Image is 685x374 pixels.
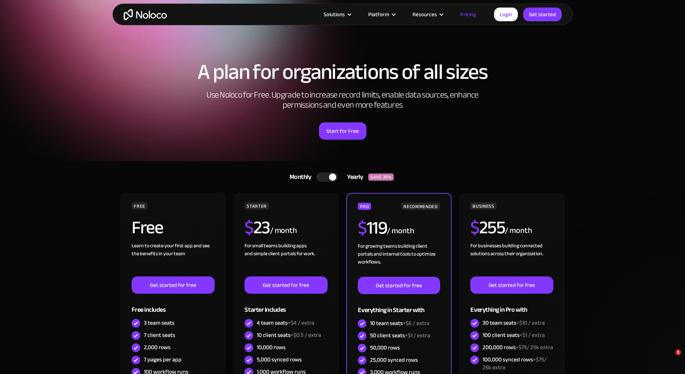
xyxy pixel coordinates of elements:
span: +$75/ 25k extra [516,342,553,353]
div: 10 client seats [257,331,321,339]
div: / month [505,225,532,236]
h2: Use Noloco for Free. Upgrade to increase record limits, enable data sources, enhance permissions ... [199,90,487,110]
h2: 255 [470,218,505,236]
div: 7 pages per app [144,356,182,364]
div: Resources [412,10,437,19]
span: $ [470,211,479,244]
div: Yearly [338,172,368,183]
div: 50,000 rows [370,344,400,352]
span: +$1 / extra [405,330,430,341]
span: +$6 / extra [403,318,429,329]
div: Resources [403,10,451,19]
div: 10 team seats [370,319,429,327]
div: STARTER [245,202,269,209]
a: home [124,9,167,20]
div: Free includes [132,294,214,317]
div: PRO [358,203,371,210]
div: 50 client seats [370,332,430,339]
div: 4 team seats [257,319,314,327]
a: Get started for free [245,276,327,294]
span: +$4 / extra [288,317,314,328]
div: 200,000 rows [483,343,553,351]
div: 10,000 rows [257,343,286,351]
div: For businesses building connected solutions across their organization. ‍ [470,242,553,276]
div: / month [270,225,297,236]
div: / month [387,225,414,237]
div: Everything in Starter with [358,294,440,317]
iframe: Intercom live chat [661,350,678,367]
span: +$0.5 / extra [291,330,321,341]
h2: Free [132,218,163,236]
span: $ [358,211,367,245]
div: For growing teams building client portals and internal tools to optimize workflows. [358,242,440,277]
div: 5,000 synced rows [257,356,302,364]
div: Starter includes [245,294,327,317]
a: Get started for free [470,276,553,294]
a: Pricing [451,10,485,19]
a: Get started for free [358,277,440,294]
h2: 119 [358,219,387,237]
div: 100,000 synced rows [483,356,553,371]
div: Monthly [280,172,317,183]
div: Solutions [324,10,345,19]
div: Platform [359,10,403,19]
div: Platform [368,10,389,19]
div: Learn to create your first app and see the benefits in your team ‍ [132,242,214,276]
div: FREE [132,202,147,209]
div: BUSINESS [470,202,496,209]
div: RECOMMENDED [401,203,440,210]
span: +$10 / extra [516,317,545,328]
a: Login [494,8,518,21]
span: $ [245,211,254,244]
div: 30 team seats [483,319,545,327]
div: 100 client seats [483,331,545,339]
div: 2,000 rows [144,343,170,351]
div: 25,000 synced rows [370,356,418,364]
div: SAVE 20% [368,174,394,181]
div: Everything in Pro with [470,294,553,317]
a: Start for Free [319,122,366,140]
div: 7 client seats [144,331,175,339]
a: Get started for free [132,276,214,294]
a: Get started [523,8,562,21]
span: 1 [675,350,681,355]
span: +$75/ 25k extra [483,354,547,373]
div: Solutions [315,10,359,19]
div: For small teams building apps and simple client portals for work. ‍ [245,242,327,276]
h1: A plan for organizations of all sizes [120,61,566,83]
div: 3 team seats [144,319,174,327]
span: +$1 / extra [520,330,545,341]
h2: 23 [245,218,270,236]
